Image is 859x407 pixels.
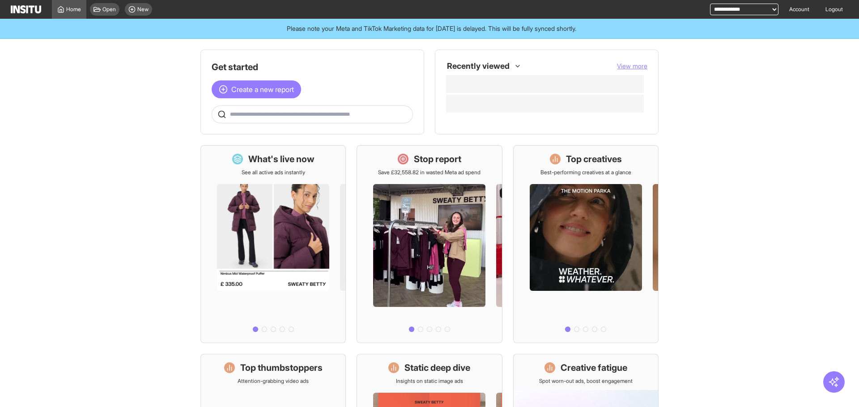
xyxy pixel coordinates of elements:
span: Please note your Meta and TikTok Marketing data for [DATE] is delayed. This will be fully synced ... [287,24,576,33]
p: Best-performing creatives at a glance [540,169,631,176]
h1: What's live now [248,153,315,165]
h1: Get started [212,61,413,73]
img: Logo [11,5,41,13]
a: Top creativesBest-performing creatives at a glance [513,145,659,343]
a: Stop reportSave £32,558.82 in wasted Meta ad spend [357,145,502,343]
p: See all active ads instantly [242,169,305,176]
h1: Stop report [414,153,461,165]
span: Open [102,6,116,13]
button: View more [617,62,647,71]
span: View more [617,62,647,70]
button: Create a new report [212,80,301,98]
a: What's live nowSee all active ads instantly [200,145,346,343]
p: Save £32,558.82 in wasted Meta ad spend [378,169,481,176]
h1: Static deep dive [404,361,470,374]
p: Insights on static image ads [396,378,463,385]
h1: Top thumbstoppers [240,361,323,374]
span: Create a new report [231,84,294,95]
h1: Top creatives [566,153,622,165]
span: New [137,6,149,13]
p: Attention-grabbing video ads [238,378,309,385]
span: Home [66,6,81,13]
